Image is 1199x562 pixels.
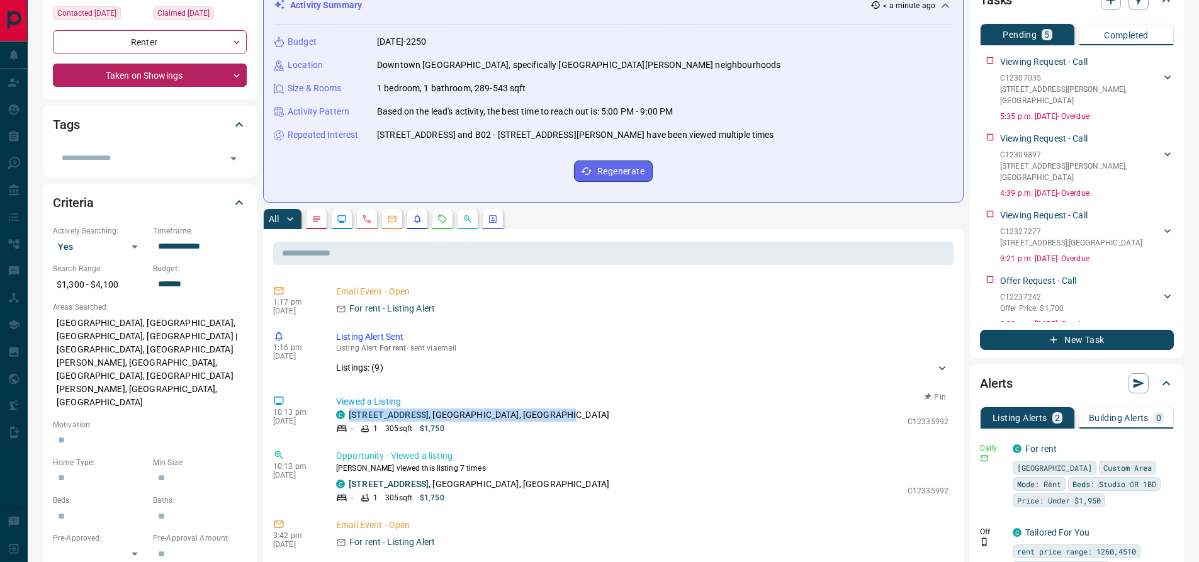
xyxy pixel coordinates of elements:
[373,423,378,434] p: 1
[380,344,407,352] span: For rent
[1000,289,1174,317] div: C12237242Offer Price: $1,700
[1000,149,1161,160] p: C12309897
[385,492,412,503] p: 305 sqft
[336,330,949,344] p: Listing Alert Sent
[269,215,279,223] p: All
[1000,318,1174,330] p: 9:29 p.m. [DATE] - Overdue
[362,214,372,224] svg: Calls
[53,193,94,213] h2: Criteria
[980,526,1005,537] p: Off
[153,263,247,274] p: Budget:
[53,30,247,53] div: Renter
[385,423,412,434] p: 305 sqft
[53,457,147,468] p: Home Type:
[153,457,247,468] p: Min Size:
[349,408,609,422] p: , [GEOGRAPHIC_DATA], [GEOGRAPHIC_DATA]
[1000,303,1064,314] p: Offer Price: $1,700
[1017,494,1101,507] span: Price: Under $1,950
[53,313,247,413] p: [GEOGRAPHIC_DATA], [GEOGRAPHIC_DATA], [GEOGRAPHIC_DATA], [GEOGRAPHIC_DATA] | [GEOGRAPHIC_DATA], [...
[377,35,426,48] p: [DATE]-2250
[349,302,435,315] p: For rent - Listing Alert
[908,485,949,497] p: C12335992
[1003,30,1037,39] p: Pending
[153,532,247,544] p: Pre-Approval Amount:
[1000,291,1064,303] p: C12237242
[349,478,609,491] p: , [GEOGRAPHIC_DATA], [GEOGRAPHIC_DATA]
[1104,31,1149,40] p: Completed
[273,540,317,549] p: [DATE]
[420,423,444,434] p: $1,750
[53,532,147,544] p: Pre-Approved:
[463,214,473,224] svg: Opportunities
[153,6,247,24] div: Tue Jul 29 2025
[273,417,317,425] p: [DATE]
[273,531,317,540] p: 3:42 pm
[1017,461,1092,474] span: [GEOGRAPHIC_DATA]
[273,343,317,352] p: 1:16 pm
[377,59,780,72] p: Downtown [GEOGRAPHIC_DATA], specifically [GEOGRAPHIC_DATA][PERSON_NAME] neighbourhoods
[53,274,147,295] p: $1,300 - $4,100
[1000,209,1088,222] p: Viewing Request - Call
[377,82,526,95] p: 1 bedroom, 1 bathroom, 289-543 sqft
[288,105,349,118] p: Activity Pattern
[377,128,774,142] p: [STREET_ADDRESS] and B02 - [STREET_ADDRESS][PERSON_NAME] have been viewed multiple times
[1103,461,1152,474] span: Custom Area
[336,361,383,374] p: Listings: ( 9 )
[1000,72,1161,84] p: C12307035
[157,7,210,20] span: Claimed [DATE]
[1156,413,1161,422] p: 0
[273,462,317,471] p: 10:13 pm
[336,344,949,352] p: Listing Alert : - sent via email
[980,330,1174,350] button: New Task
[917,391,954,403] button: Pin
[53,419,247,430] p: Motivation:
[273,471,317,480] p: [DATE]
[1025,444,1057,454] a: For rent
[273,306,317,315] p: [DATE]
[312,214,322,224] svg: Notes
[1000,226,1142,237] p: C12327277
[437,214,448,224] svg: Requests
[1000,223,1174,251] div: C12327277[STREET_ADDRESS],[GEOGRAPHIC_DATA]
[336,356,949,379] div: Listings: (9)
[53,225,147,237] p: Actively Searching:
[153,495,247,506] p: Baths:
[288,35,317,48] p: Budget
[1000,160,1161,183] p: [STREET_ADDRESS][PERSON_NAME] , [GEOGRAPHIC_DATA]
[53,6,147,24] div: Tue Aug 12 2025
[336,480,345,488] div: condos.ca
[574,160,653,182] button: Regenerate
[349,479,429,489] a: [STREET_ADDRESS]
[53,301,247,313] p: Areas Searched:
[980,442,1005,454] p: Daily
[1000,237,1142,249] p: [STREET_ADDRESS] , [GEOGRAPHIC_DATA]
[273,352,317,361] p: [DATE]
[1072,478,1156,490] span: Beds: Studio OR 1BD
[1017,478,1061,490] span: Mode: Rent
[377,105,673,118] p: Based on the lead's activity, the best time to reach out is: 5:00 PM - 9:00 PM
[387,214,397,224] svg: Emails
[1055,413,1060,422] p: 2
[1000,111,1174,122] p: 5:35 p.m. [DATE] - Overdue
[337,214,347,224] svg: Lead Browsing Activity
[336,519,949,532] p: Email Event - Open
[420,492,444,503] p: $1,750
[53,64,247,87] div: Taken on Showings
[153,225,247,237] p: Timeframe:
[980,454,989,463] svg: Email
[980,537,989,546] svg: Push Notification Only
[288,82,342,95] p: Size & Rooms
[225,150,242,167] button: Open
[53,237,147,257] div: Yes
[53,110,247,140] div: Tags
[349,410,429,420] a: [STREET_ADDRESS]
[908,416,949,427] p: C12335992
[349,536,435,549] p: For rent - Listing Alert
[412,214,422,224] svg: Listing Alerts
[336,395,949,408] p: Viewed a Listing
[1000,70,1174,109] div: C12307035[STREET_ADDRESS][PERSON_NAME],[GEOGRAPHIC_DATA]
[1000,147,1174,186] div: C12309897[STREET_ADDRESS][PERSON_NAME],[GEOGRAPHIC_DATA]
[1000,253,1174,264] p: 9:21 p.m. [DATE] - Overdue
[57,7,116,20] span: Contacted [DATE]
[1089,413,1149,422] p: Building Alerts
